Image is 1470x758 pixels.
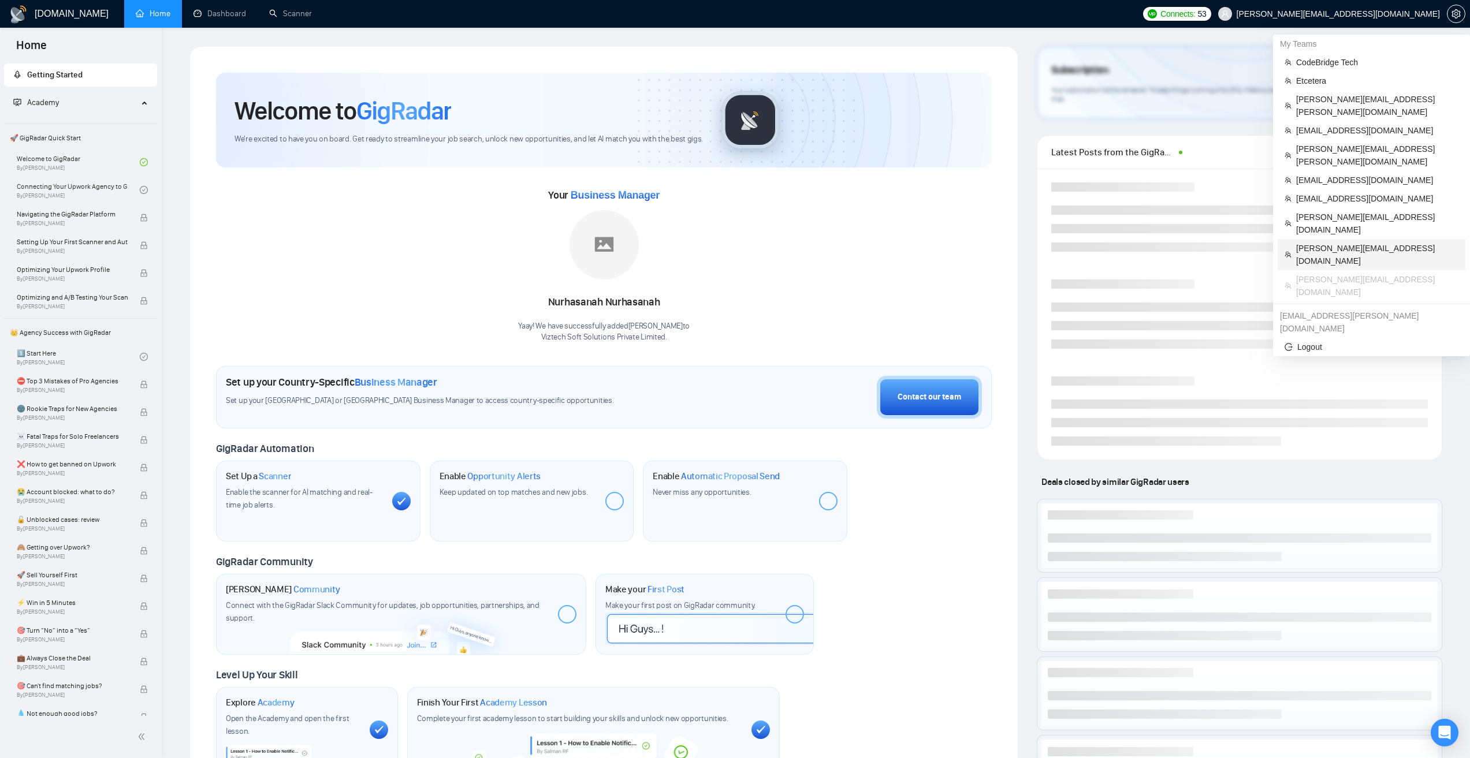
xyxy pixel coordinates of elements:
[571,189,660,201] span: Business Manager
[17,458,128,470] span: ❌ How to get banned on Upwork
[1273,307,1470,338] div: nazar.levchuk@gigradar.io
[1296,74,1458,87] span: Etcetera
[226,471,291,482] h1: Set Up a
[898,391,961,404] div: Contact our team
[140,630,148,638] span: lock
[140,547,148,555] span: lock
[1285,152,1292,159] span: team
[17,177,140,203] a: Connecting Your Upwork Agency to GigRadarBy[PERSON_NAME]
[1285,195,1292,202] span: team
[17,264,128,275] span: Optimizing Your Upwork Profile
[216,555,313,568] span: GigRadar Community
[356,95,451,126] span: GigRadar
[721,91,779,149] img: gigradar-logo.png
[140,713,148,721] span: lock
[17,553,128,560] span: By [PERSON_NAME]
[140,353,148,361] span: check-circle
[1285,127,1292,134] span: team
[1285,59,1292,66] span: team
[193,9,246,18] a: dashboardDashboard
[1051,85,1415,104] span: Your subscription will be renewed. To keep things running smoothly, make sure your payment method...
[4,64,157,87] li: Getting Started
[1285,251,1292,258] span: team
[417,697,547,708] h1: Finish Your First
[140,464,148,472] span: lock
[140,602,148,610] span: lock
[1198,8,1207,20] span: 53
[259,471,291,482] span: Scanner
[17,415,128,421] span: By [PERSON_NAME]
[417,714,728,723] span: Complete your first academy lesson to start building your skills and unlock new opportunities.
[137,731,149,742] span: double-left
[653,487,751,497] span: Never miss any opportunities.
[140,658,148,666] span: lock
[5,321,156,344] span: 👑 Agency Success with GigRadar
[518,293,690,312] div: Nurhasanah Nurhasanah
[235,134,703,145] span: We're excited to have you on board. Get ready to streamline your job search, unlock new opportuni...
[140,158,148,166] span: check-circle
[17,486,128,498] span: 😭 Account blocked: what to do?
[17,150,140,175] a: Welcome to GigRadarBy[PERSON_NAME]
[140,519,148,527] span: lock
[1285,341,1458,353] span: Logout
[226,487,373,510] span: Enable the scanner for AI matching and real-time job alerts.
[9,5,28,24] img: logo
[518,332,690,343] p: Viztech Soft Solutions Private Limited .
[293,584,340,595] span: Community
[17,208,128,220] span: Navigating the GigRadar Platform
[291,601,512,654] img: slackcommunity-bg.png
[1296,211,1458,236] span: [PERSON_NAME][EMAIL_ADDRESS][DOMAIN_NAME]
[216,669,297,681] span: Level Up Your Skill
[877,376,982,419] button: Contact our team
[1296,143,1458,168] span: [PERSON_NAME][EMAIL_ADDRESS][PERSON_NAME][DOMAIN_NAME]
[226,697,295,708] h1: Explore
[1296,174,1458,186] span: [EMAIL_ADDRESS][DOMAIN_NAME]
[27,70,83,80] span: Getting Started
[653,471,780,482] h1: Enable
[17,708,128,719] span: 💧 Not enough good jobs?
[17,514,128,525] span: 🔓 Unblocked cases: review
[1285,220,1292,227] span: team
[440,487,588,497] span: Keep updated on top matches and new jobs.
[1296,93,1458,118] span: [PERSON_NAME][EMAIL_ADDRESS][PERSON_NAME][DOMAIN_NAME]
[226,584,340,595] h1: [PERSON_NAME]
[17,344,140,369] a: 1️⃣ Start HereBy[PERSON_NAME]
[140,380,148,389] span: lock
[13,70,21,79] span: rocket
[140,297,148,305] span: lock
[1221,10,1229,18] span: user
[235,95,451,126] h1: Welcome to
[548,189,660,201] span: Your
[17,442,128,449] span: By [PERSON_NAME]
[140,436,148,444] span: lock
[258,697,295,708] span: Academy
[140,408,148,416] span: lock
[605,584,684,595] h1: Make your
[140,685,148,693] span: lock
[5,126,156,150] span: 🚀 GigRadar Quick Start
[17,652,128,664] span: 💼 Always Close the Deal
[17,542,128,553] span: 🙈 Getting over Upwork?
[17,248,128,255] span: By [PERSON_NAME]
[269,9,312,18] a: searchScanner
[17,625,128,636] span: 🎯 Turn “No” into a “Yes”
[17,597,128,608] span: ⚡ Win in 5 Minutes
[27,98,59,107] span: Academy
[17,498,128,505] span: By [PERSON_NAME]
[226,395,680,406] span: Set up your [GEOGRAPHIC_DATA] or [GEOGRAPHIC_DATA] Business Manager to access country-specific op...
[1296,242,1458,267] span: [PERSON_NAME][EMAIL_ADDRESS][DOMAIN_NAME]
[140,241,148,249] span: lock
[17,692,128,699] span: By [PERSON_NAME]
[1296,273,1458,298] span: [PERSON_NAME][EMAIL_ADDRESS][DOMAIN_NAME]
[140,214,148,222] span: lock
[17,581,128,588] span: By [PERSON_NAME]
[1285,343,1293,351] span: logout
[1431,719,1458,746] div: Open Intercom Messenger
[140,269,148,277] span: lock
[355,376,437,389] span: Business Manager
[1447,9,1465,18] a: setting
[1051,61,1108,80] span: Subscription
[17,608,128,615] span: By [PERSON_NAME]
[17,525,128,532] span: By [PERSON_NAME]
